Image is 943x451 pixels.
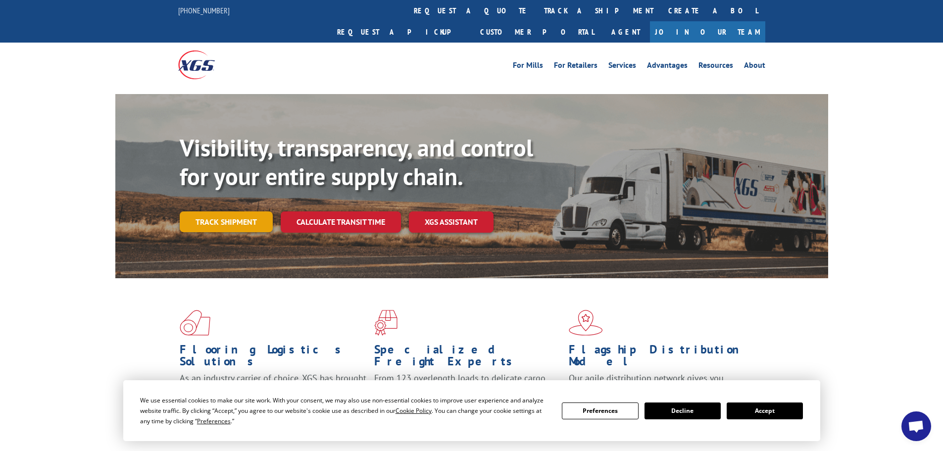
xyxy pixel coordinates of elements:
div: Open chat [901,411,931,441]
img: xgs-icon-total-supply-chain-intelligence-red [180,310,210,336]
div: Cookie Consent Prompt [123,380,820,441]
img: xgs-icon-flagship-distribution-model-red [569,310,603,336]
a: Services [608,61,636,72]
a: Advantages [647,61,688,72]
a: For Retailers [554,61,597,72]
a: For Mills [513,61,543,72]
a: Request a pickup [330,21,473,43]
a: XGS ASSISTANT [409,211,494,233]
div: We use essential cookies to make our site work. With your consent, we may also use non-essential ... [140,395,550,426]
span: Our agile distribution network gives you nationwide inventory management on demand. [569,372,751,396]
span: Cookie Policy [396,406,432,415]
a: Customer Portal [473,21,601,43]
h1: Flooring Logistics Solutions [180,344,367,372]
img: xgs-icon-focused-on-flooring-red [374,310,397,336]
button: Decline [645,402,721,419]
h1: Flagship Distribution Model [569,344,756,372]
a: Agent [601,21,650,43]
a: Calculate transit time [281,211,401,233]
button: Accept [727,402,803,419]
button: Preferences [562,402,638,419]
a: Track shipment [180,211,273,232]
a: Join Our Team [650,21,765,43]
a: Resources [698,61,733,72]
a: [PHONE_NUMBER] [178,5,230,15]
h1: Specialized Freight Experts [374,344,561,372]
span: Preferences [197,417,231,425]
a: About [744,61,765,72]
span: As an industry carrier of choice, XGS has brought innovation and dedication to flooring logistics... [180,372,366,407]
b: Visibility, transparency, and control for your entire supply chain. [180,132,533,192]
p: From 123 overlength loads to delicate cargo, our experienced staff knows the best way to move you... [374,372,561,416]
